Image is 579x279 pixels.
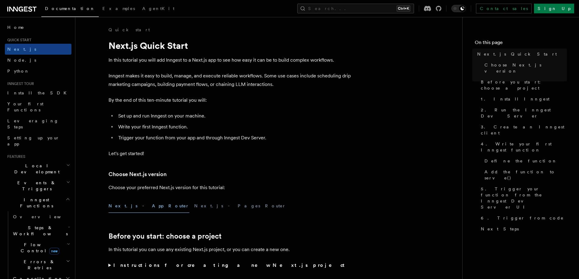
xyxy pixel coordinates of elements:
[142,6,174,11] span: AgentKit
[482,166,567,183] a: Add the function to serve()
[113,262,347,268] strong: Instructions for creating a new Next.js project
[109,40,352,51] h1: Next.js Quick Start
[478,183,567,213] a: 5. Trigger your function from the Inngest Dev Server UI
[116,134,352,142] li: Trigger your function from your app and through Inngest Dev Server.
[13,214,76,219] span: Overview
[297,4,414,13] button: Search...Ctrl+K
[7,90,70,95] span: Install the SDK
[109,245,352,254] p: In this tutorial you can use any existing Next.js project, or you can create a new one.
[7,101,43,112] span: Your first Functions
[109,96,352,104] p: By the end of this ten-minute tutorial you will:
[7,47,36,52] span: Next.js
[484,158,557,164] span: Define the function
[478,138,567,155] a: 4. Write your first Inngest function
[49,248,59,254] span: new
[534,4,574,13] a: Sign Up
[5,98,71,115] a: Your first Functions
[478,121,567,138] a: 3. Create an Inngest client
[481,79,567,91] span: Before you start: choose a project
[5,115,71,132] a: Leveraging Steps
[116,112,352,120] li: Set up and run Inngest on your machine.
[5,38,31,43] span: Quick start
[451,5,466,12] button: Toggle dark mode
[5,44,71,55] a: Next.js
[478,94,567,104] a: 1. Install Inngest
[102,6,135,11] span: Examples
[99,2,139,16] a: Examples
[481,226,519,232] span: Next Steps
[11,225,68,237] span: Steps & Workflows
[41,2,99,17] a: Documentation
[109,232,222,240] a: Before you start: choose a project
[481,186,567,210] span: 5. Trigger your function from the Inngest Dev Server UI
[481,124,567,136] span: 3. Create an Inngest client
[7,24,24,30] span: Home
[5,194,71,211] button: Inngest Functions
[7,118,59,129] span: Leveraging Steps
[482,155,567,166] a: Define the function
[484,169,567,181] span: Add the function to serve()
[109,149,352,158] p: Let's get started!
[11,222,71,239] button: Steps & Workflows
[109,170,167,179] a: Choose Next.js version
[481,107,567,119] span: 2. Run the Inngest Dev Server
[5,197,66,209] span: Inngest Functions
[5,160,71,177] button: Local Development
[5,177,71,194] button: Events & Triggers
[109,72,352,89] p: Inngest makes it easy to build, manage, and execute reliable workflows. Some use cases include sc...
[475,39,567,49] h4: On this page
[11,242,67,254] span: Flow Control
[5,87,71,98] a: Install the SDK
[5,132,71,149] a: Setting up your app
[5,180,66,192] span: Events & Triggers
[139,2,178,16] a: AgentKit
[109,56,352,64] p: In this tutorial you will add Inngest to a Next.js app to see how easy it can be to build complex...
[7,69,29,73] span: Python
[11,256,71,273] button: Errors & Retries
[481,96,550,102] span: 1. Install Inngest
[481,215,564,221] span: 6. Trigger from code
[7,58,36,63] span: Node.js
[5,154,25,159] span: Features
[5,81,34,86] span: Inngest tour
[109,199,189,213] button: Next.js - App Router
[477,51,557,57] span: Next.js Quick Start
[5,22,71,33] a: Home
[5,66,71,77] a: Python
[5,55,71,66] a: Node.js
[481,141,567,153] span: 4. Write your first Inngest function
[482,60,567,77] a: Choose Next.js version
[11,211,71,222] a: Overview
[194,199,286,213] button: Next.js - Pages Router
[109,27,150,33] a: Quick start
[478,77,567,94] a: Before you start: choose a project
[11,259,66,271] span: Errors & Retries
[11,239,71,256] button: Flow Controlnew
[478,104,567,121] a: 2. Run the Inngest Dev Server
[109,261,352,270] summary: Instructions for creating a new Next.js project
[5,163,66,175] span: Local Development
[7,135,60,146] span: Setting up your app
[484,62,567,74] span: Choose Next.js version
[397,5,410,12] kbd: Ctrl+K
[116,123,352,131] li: Write your first Inngest function.
[45,6,95,11] span: Documentation
[475,49,567,60] a: Next.js Quick Start
[109,183,352,192] p: Choose your preferred Next.js version for this tutorial:
[476,4,532,13] a: Contact sales
[478,223,567,234] a: Next Steps
[478,213,567,223] a: 6. Trigger from code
